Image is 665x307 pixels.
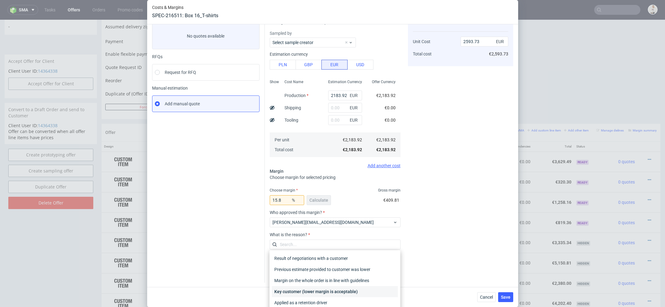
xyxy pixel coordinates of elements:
[275,147,293,152] span: Total cost
[194,217,375,229] div: Custom • Custom
[596,109,624,112] small: Manage dielines
[618,160,635,165] span: 0 quotes
[618,281,635,286] span: 0 quotes
[272,286,398,297] div: Key customer (lower margin is acceptable)
[194,278,253,284] span: Box 7_Coats v22 - 7 480 pieces
[224,157,247,162] span: SPEC- 216511
[268,258,291,263] span: SPEC- 216506
[194,136,232,142] span: Box 15_Accessories
[8,177,93,189] input: Delete Offer
[455,233,496,253] td: €5,150.81
[533,132,574,152] td: €3,629.49
[194,156,223,163] span: Box 16_T-shirts
[628,109,657,112] small: Margin summary
[105,30,212,42] td: Enable flexible payments
[108,175,139,190] img: ico-item-custom-a8f9c3db6a5631ce2f509e228e8b95abde266dc4376634de7b166047de09ff05.png
[108,215,139,231] img: ico-item-custom-a8f9c3db6a5631ce2f509e228e8b95abde266dc4376634de7b166047de09ff05.png
[108,135,139,150] img: ico-item-custom-a8f9c3db6a5631ce2f509e228e8b95abde266dc4376634de7b166047de09ff05.png
[414,172,455,193] td: €1,258.16
[533,233,574,253] td: €5,150.81
[164,281,179,286] strong: 770751
[8,4,93,10] span: -
[618,139,635,144] span: 0 quotes
[576,221,590,226] span: hidden
[343,147,362,152] span: €2,183.92
[194,177,225,183] span: Box 17_Clothing
[414,132,455,152] td: €3,629.49
[108,236,139,251] img: ico-item-custom-a8f9c3db6a5631ce2f509e228e8b95abde266dc4376634de7b166047de09ff05.png
[105,17,212,30] td: Payment
[275,137,289,142] span: Per unit
[496,132,533,152] td: €0.00
[533,122,574,132] th: Total
[576,282,590,287] span: hidden
[5,35,97,48] div: Accept Offer for Client
[618,200,635,205] span: 0 quotes
[496,274,533,294] td: €0.00
[164,261,179,266] strong: 770750
[455,109,484,112] small: Add PIM line item
[378,122,414,132] th: Quant.
[455,253,496,274] td: €2,380.00
[296,60,322,70] button: GBP
[455,213,496,233] td: €3,335.34
[496,152,533,172] td: €0.00
[272,253,398,264] div: Result of negotiations with a customer
[228,218,250,223] span: SPEC- 216504
[378,213,414,233] td: 1 x 7920
[291,196,303,204] span: %
[455,172,496,193] td: €1,258.16
[105,69,212,83] td: Duplicate of (Offer ID)
[270,60,296,70] button: PLN
[372,79,396,84] span: Offer Currency
[455,132,496,152] td: €3,629.49
[413,51,432,56] span: Total cost
[268,198,290,203] span: SPEC- 216513
[8,58,93,70] button: Accept Offer for Client
[328,115,362,125] input: 0.00
[152,5,218,10] span: Costs & Margins
[496,172,533,193] td: €0.00
[108,256,139,271] img: ico-item-custom-a8f9c3db6a5631ce2f509e228e8b95abde266dc4376634de7b166047de09ff05.png
[496,253,533,274] td: €0.00
[272,264,398,275] div: Previous estimate provided to customer was lower
[194,257,375,270] div: Custom • Custom
[105,110,115,115] span: Offer
[164,241,179,246] strong: 770749
[102,122,162,132] th: Design
[164,200,179,205] strong: 770757
[270,163,401,168] div: Add another cost
[487,109,524,112] small: Add line item from VMA
[455,152,496,172] td: €320.30
[8,129,93,141] a: Create prototyping offer
[328,103,362,113] input: 0.00
[164,180,179,185] strong: 770756
[152,12,218,19] header: SPEC-216511: Box 16_T-shirts
[108,155,139,170] img: ico-item-custom-a8f9c3db6a5631ce2f509e228e8b95abde266dc4376634de7b166047de09ff05.png
[385,118,396,123] span: €0.00
[414,213,455,233] td: €3,335.34
[338,84,372,91] input: Save
[105,42,212,57] td: Quote Request ID
[105,84,203,91] button: Force CRM resync
[254,279,276,284] span: SPEC- 216507
[576,262,590,267] span: hidden
[413,39,430,44] span: Unit Cost
[233,137,256,142] span: SPEC- 216510
[347,60,373,70] button: USD
[164,160,179,165] strong: 770755
[284,93,308,98] label: Production
[108,195,139,211] img: ico-item-custom-a8f9c3db6a5631ce2f509e228e8b95abde266dc4376634de7b166047de09ff05.png
[378,188,401,193] span: Gross margin
[378,274,414,294] td: 1 x 4080
[164,220,179,225] strong: 770748
[194,237,375,249] div: Custom • Custom
[574,122,604,132] th: Status
[152,23,260,49] label: No quotes available
[455,122,496,132] th: Net Total
[105,57,212,69] td: Reorder
[527,109,561,112] small: Add custom line item
[5,83,97,103] div: Convert to a Draft Order and send to Customer
[533,152,574,172] td: €320.30
[328,91,362,100] input: 0.00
